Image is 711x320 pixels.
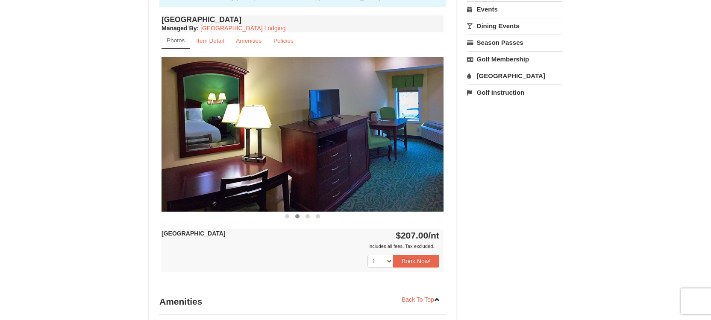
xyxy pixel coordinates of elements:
a: Events [467,1,562,17]
a: Golf Instruction [467,84,562,100]
a: Back To Top [396,293,446,306]
h4: [GEOGRAPHIC_DATA] [162,15,444,24]
a: Season Passes [467,35,562,50]
strong: [GEOGRAPHIC_DATA] [162,230,226,237]
a: Dining Events [467,18,562,34]
button: Book Now! [393,255,439,268]
a: Item Detail [191,32,229,49]
div: Includes all fees. Tax excluded. [162,242,439,250]
span: Managed By [162,25,197,32]
strong: $207.00 [396,230,439,240]
a: Photos [162,32,190,49]
a: [GEOGRAPHIC_DATA] Lodging [200,25,285,32]
img: 18876286-39-50e6e3c6.jpg [162,57,444,211]
small: Item Detail [196,38,224,44]
small: Policies [273,38,294,44]
strong: : [162,25,199,32]
a: Amenities [230,32,267,49]
a: [GEOGRAPHIC_DATA] [467,68,562,84]
span: /nt [428,230,439,240]
small: Amenities [236,38,261,44]
h3: Amenities [159,293,446,310]
a: Golf Membership [467,51,562,67]
small: Photos [167,37,185,44]
a: Policies [268,32,299,49]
